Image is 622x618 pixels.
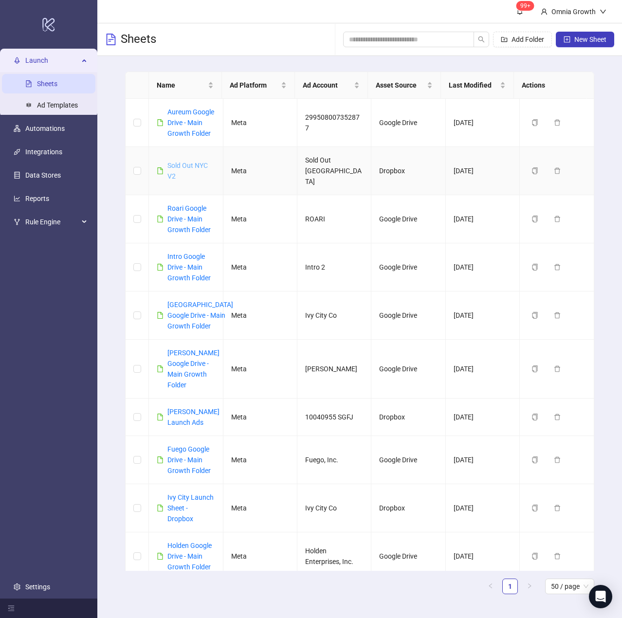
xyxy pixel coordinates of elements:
span: file [157,456,164,463]
a: Integrations [25,148,62,156]
td: Ivy City Co [297,291,371,340]
td: Meta [223,532,297,581]
span: user [541,8,548,15]
td: Google Drive [371,99,445,147]
td: Meta [223,99,297,147]
span: rocket [14,57,20,64]
a: Holden Google Drive - Main Growth Folder [167,542,212,571]
td: [DATE] [446,99,520,147]
span: copy [531,216,538,222]
div: Omnia Growth [548,6,600,17]
td: Google Drive [371,436,445,484]
a: Sold Out NYC V2 [167,162,208,180]
h3: Sheets [121,32,156,47]
td: [DATE] [446,340,520,399]
td: Google Drive [371,291,445,340]
a: Automations [25,125,65,132]
th: Actions [514,72,587,99]
th: Ad Platform [222,72,295,99]
td: Google Drive [371,195,445,243]
span: file [157,414,164,420]
th: Name [149,72,222,99]
span: delete [554,216,561,222]
a: Settings [25,583,50,591]
span: Ad Account [303,80,352,91]
td: Google Drive [371,243,445,291]
a: Intro Google Drive - Main Growth Folder [167,253,211,282]
span: file-text [105,34,117,45]
td: [DATE] [446,243,520,291]
span: plus-square [564,36,570,43]
span: copy [531,553,538,560]
button: left [483,579,498,594]
span: delete [554,414,561,420]
span: Launch [25,51,79,70]
button: Add Folder [493,32,552,47]
td: Meta [223,243,297,291]
span: file [157,119,164,126]
td: Meta [223,291,297,340]
span: file [157,312,164,319]
sup: 111 [516,1,534,11]
td: Google Drive [371,340,445,399]
td: [DATE] [446,147,520,195]
td: [DATE] [446,532,520,581]
a: Ad Templates [37,101,78,109]
span: file [157,505,164,511]
th: Ad Account [295,72,368,99]
li: Previous Page [483,579,498,594]
td: Holden Enterprises, Inc. [297,532,371,581]
span: bell [516,8,523,15]
span: Asset Source [376,80,425,91]
th: Asset Source [368,72,441,99]
span: Add Folder [512,36,544,43]
span: delete [554,505,561,511]
td: Fuego, Inc. [297,436,371,484]
span: delete [554,312,561,319]
span: delete [554,167,561,174]
span: delete [554,456,561,463]
td: 299508007352877 [297,99,371,147]
span: copy [531,456,538,463]
a: Aureum Google Drive - Main Growth Folder [167,108,214,137]
span: Name [157,80,206,91]
span: left [488,583,494,589]
td: Ivy City Co [297,484,371,532]
a: Roari Google Drive - Main Growth Folder [167,204,211,234]
td: Dropbox [371,147,445,195]
td: [DATE] [446,291,520,340]
a: Fuego Google Drive - Main Growth Folder [167,445,211,474]
td: Dropbox [371,399,445,436]
span: search [478,36,485,43]
td: Sold Out [GEOGRAPHIC_DATA] [297,147,371,195]
a: [GEOGRAPHIC_DATA] Google Drive - Main Growth Folder [167,301,233,330]
span: delete [554,365,561,372]
span: New Sheet [574,36,606,43]
span: copy [531,119,538,126]
button: New Sheet [556,32,614,47]
span: copy [531,414,538,420]
td: Meta [223,484,297,532]
span: menu-fold [8,605,15,612]
td: [DATE] [446,484,520,532]
span: Ad Platform [230,80,279,91]
button: right [522,579,537,594]
span: fork [14,218,20,225]
a: Data Stores [25,171,61,179]
span: delete [554,264,561,271]
span: down [600,8,606,15]
a: [PERSON_NAME] Launch Ads [167,408,220,426]
th: Last Modified [441,72,514,99]
span: file [157,264,164,271]
span: copy [531,505,538,511]
span: copy [531,264,538,271]
td: [DATE] [446,436,520,484]
td: Meta [223,195,297,243]
span: copy [531,365,538,372]
td: [PERSON_NAME] [297,340,371,399]
a: Sheets [37,80,57,88]
span: copy [531,167,538,174]
span: file [157,167,164,174]
td: Google Drive [371,532,445,581]
td: Dropbox [371,484,445,532]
